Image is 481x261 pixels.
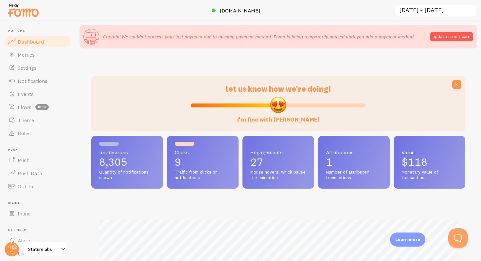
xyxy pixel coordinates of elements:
[4,154,71,167] a: Push
[4,207,71,220] a: Inline
[326,169,382,181] span: Number of attributed transactions
[18,130,31,137] span: Rules
[35,104,49,110] span: beta
[4,180,71,193] a: Opt-In
[175,150,231,155] span: Clicks
[18,104,31,110] span: Flows
[326,150,382,155] span: Attributions
[18,65,37,71] span: Settings
[326,157,382,167] p: 1
[7,2,40,18] img: fomo-relay-logo-orange.svg
[18,91,34,97] span: Events
[175,157,231,167] p: 9
[18,210,30,217] span: Inline
[18,117,34,123] span: Theme
[269,96,287,114] img: emoji.png
[8,148,71,152] span: Push
[99,157,155,167] p: 8,305
[18,38,44,45] span: Dashboard
[4,127,71,140] a: Rules
[99,150,155,155] span: Impressions
[4,234,71,247] a: Alerts
[4,74,71,87] a: Notifications
[28,245,59,253] span: Staturelabs
[250,150,306,155] span: Engagements
[175,169,231,181] span: Traffic from clicks on notifications
[4,35,71,48] a: Dashboard
[4,114,71,127] a: Theme
[237,109,320,123] label: i'm fine with [PERSON_NAME]
[24,241,68,257] a: Staturelabs
[401,150,457,155] span: Value
[448,228,468,248] iframe: Help Scout Beacon - Open
[390,233,425,247] div: Learn more
[4,101,71,114] a: Flows beta
[430,32,473,41] button: update credit card
[8,201,71,205] span: Inline
[8,29,71,33] span: Pop-ups
[8,228,71,232] span: Get Help
[18,183,33,190] span: Opt-In
[99,169,155,181] span: Quantity of notifications shown
[18,170,42,177] span: Push Data
[18,78,47,84] span: Notifications
[250,157,306,167] p: 27
[18,237,32,244] span: Alerts
[103,33,415,40] p: Captain! We couldn't process your last payment due to missing payment method. Fomo is being tempo...
[4,167,71,180] a: Push Data
[395,236,420,243] p: Learn more
[226,84,331,94] span: let us know how we're doing!
[4,48,71,61] a: Metrics
[18,157,29,163] span: Push
[250,169,306,181] span: Mouse hovers, which pause the animation
[4,61,71,74] a: Settings
[4,87,71,101] a: Events
[401,156,427,168] span: $118
[401,169,457,181] span: Monetary value of transactions
[18,51,35,58] span: Metrics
